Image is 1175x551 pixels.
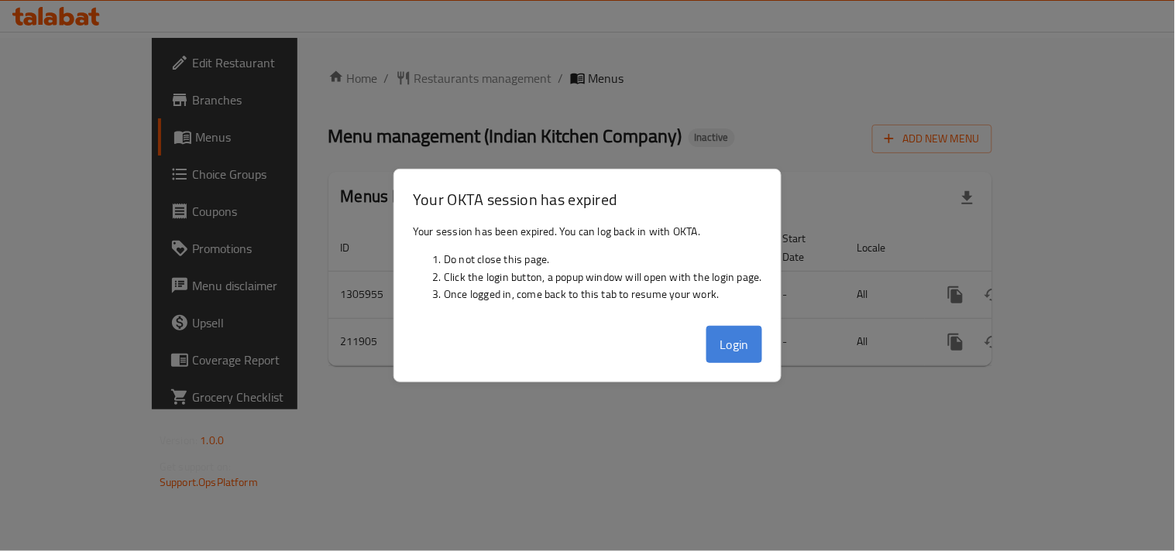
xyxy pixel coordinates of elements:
[444,286,762,303] li: Once logged in, come back to this tab to resume your work.
[394,217,781,320] div: Your session has been expired. You can log back in with OKTA.
[413,188,762,210] h3: Your OKTA session has expired
[706,326,762,363] button: Login
[444,251,762,268] li: Do not close this page.
[444,269,762,286] li: Click the login button, a popup window will open with the login page.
